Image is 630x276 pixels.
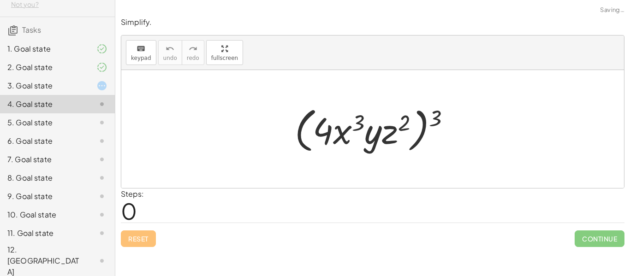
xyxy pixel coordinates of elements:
div: 9. Goal state [7,191,82,202]
p: Simplify. [121,17,624,28]
i: Task finished and part of it marked as correct. [96,43,107,54]
label: Steps: [121,189,144,199]
span: redo [187,55,199,61]
div: 5. Goal state [7,117,82,128]
i: Task not started. [96,255,107,266]
span: undo [163,55,177,61]
div: 8. Goal state [7,172,82,183]
button: redoredo [182,40,204,65]
button: fullscreen [206,40,243,65]
div: 11. Goal state [7,228,82,239]
i: Task not started. [96,228,107,239]
i: redo [189,43,197,54]
i: keyboard [137,43,145,54]
span: Tasks [22,25,41,35]
div: 7. Goal state [7,154,82,165]
i: Task started. [96,80,107,91]
span: keypad [131,55,151,61]
div: 6. Goal state [7,135,82,147]
button: keyboardkeypad [126,40,156,65]
div: 3. Goal state [7,80,82,91]
span: Saving… [600,6,624,15]
i: Task not started. [96,172,107,183]
div: 2. Goal state [7,62,82,73]
i: Task not started. [96,117,107,128]
span: fullscreen [211,55,238,61]
button: undoundo [158,40,182,65]
div: 1. Goal state [7,43,82,54]
i: undo [166,43,174,54]
i: Task not started. [96,135,107,147]
i: Task not started. [96,209,107,220]
div: 10. Goal state [7,209,82,220]
i: Task not started. [96,154,107,165]
i: Task not started. [96,99,107,110]
i: Task not started. [96,191,107,202]
span: 0 [121,197,137,225]
i: Task finished and part of it marked as correct. [96,62,107,73]
div: 4. Goal state [7,99,82,110]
